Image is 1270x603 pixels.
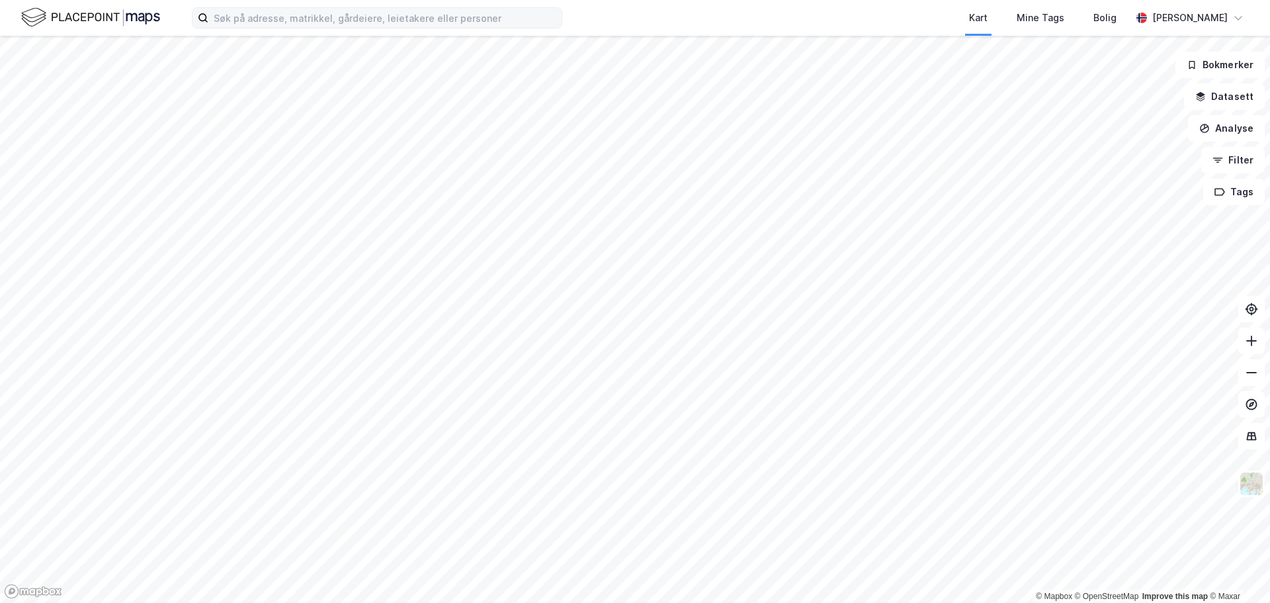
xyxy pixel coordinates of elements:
div: Kart [969,10,988,26]
button: Filter [1201,147,1265,173]
a: Mapbox homepage [4,584,62,599]
button: Datasett [1184,83,1265,110]
div: Kontrollprogram for chat [1204,539,1270,603]
a: Improve this map [1142,592,1208,601]
div: [PERSON_NAME] [1152,10,1228,26]
button: Analyse [1188,115,1265,142]
a: Mapbox [1036,592,1072,601]
iframe: Chat Widget [1204,539,1270,603]
button: Tags [1203,179,1265,205]
a: OpenStreetMap [1075,592,1139,601]
img: Z [1239,471,1264,496]
input: Søk på adresse, matrikkel, gårdeiere, leietakere eller personer [208,8,562,28]
div: Bolig [1093,10,1117,26]
button: Bokmerker [1175,52,1265,78]
img: logo.f888ab2527a4732fd821a326f86c7f29.svg [21,6,160,29]
div: Mine Tags [1017,10,1064,26]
